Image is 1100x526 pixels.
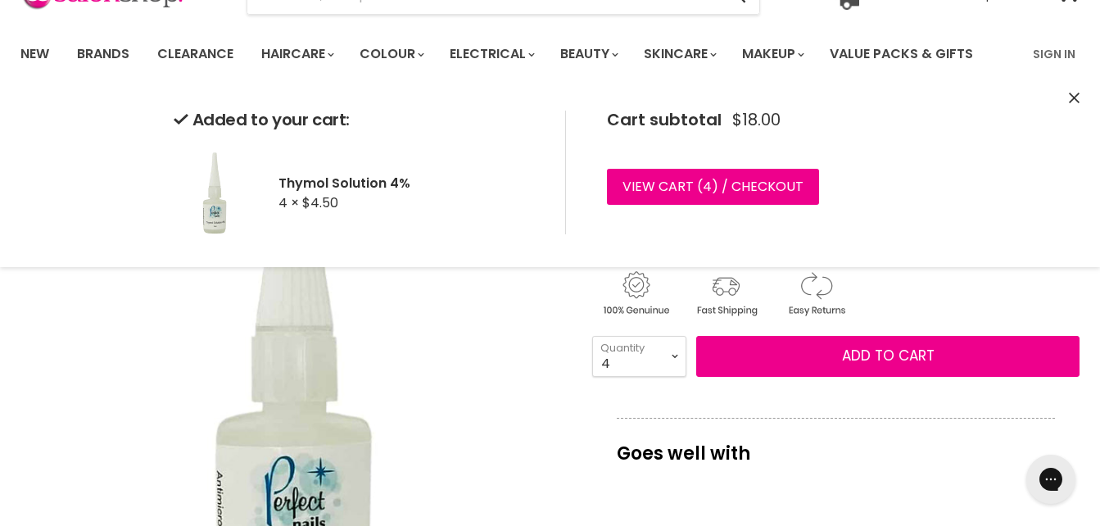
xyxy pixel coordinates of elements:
a: Colour [347,37,434,71]
a: Brands [65,37,142,71]
select: Quantity [592,336,686,377]
span: Add to cart [842,346,935,365]
a: Value Packs & Gifts [817,37,985,71]
a: Beauty [548,37,628,71]
a: New [8,37,61,71]
a: Sign In [1023,37,1085,71]
ul: Main menu [8,30,1004,78]
img: genuine.gif [592,269,679,319]
h2: Thymol Solution 4% [278,175,539,192]
a: View cart (4) / Checkout [607,169,819,205]
button: Add to cart [696,336,1080,377]
img: shipping.gif [682,269,769,319]
button: Close [1069,90,1080,107]
span: $18.00 [732,111,781,129]
span: 4 [703,177,712,196]
a: Clearance [145,37,246,71]
a: Skincare [631,37,727,71]
span: $4.50 [302,193,338,212]
h2: Added to your cart: [174,111,539,129]
iframe: Gorgias live chat messenger [1018,449,1084,510]
a: Electrical [437,37,545,71]
img: returns.gif [772,269,859,319]
span: 4 × [278,193,299,212]
a: Makeup [730,37,814,71]
a: Haircare [249,37,344,71]
img: Thymol Solution 4% [174,152,256,234]
span: Cart subtotal [607,108,722,131]
p: Goes well with [617,418,1055,472]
